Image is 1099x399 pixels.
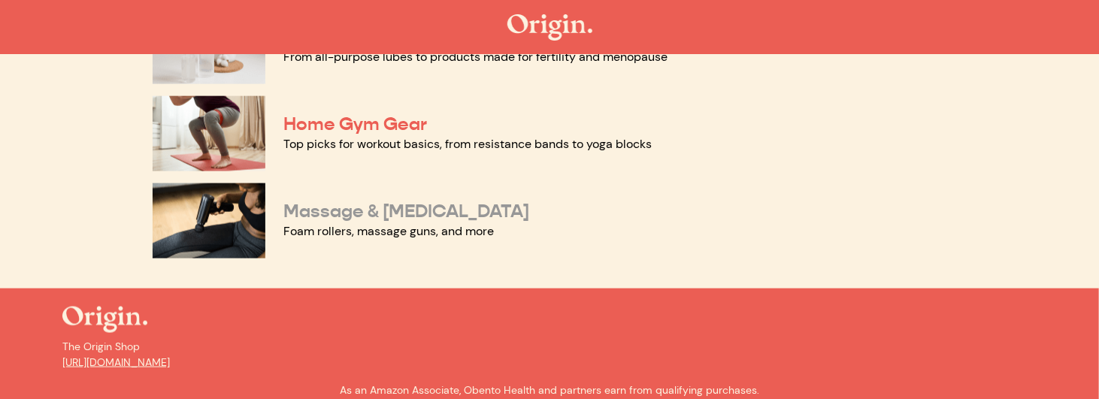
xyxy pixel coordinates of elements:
[283,136,652,152] a: Top picks for workout basics, from resistance bands to yoga blocks
[507,14,592,41] img: The Origin Shop
[62,339,1037,370] p: The Origin Shop
[283,200,529,222] a: Massage & [MEDICAL_DATA]
[283,113,427,135] a: Home Gym Gear
[153,96,265,171] img: Home Gym Gear
[153,183,265,258] img: Massage & Myofascial Release
[283,49,668,65] a: From all-purpose lubes to products made for fertility and menopause
[62,382,1037,398] p: As an Amazon Associate, Obento Health and partners earn from qualifying purchases.
[62,355,170,369] a: [URL][DOMAIN_NAME]
[62,307,147,333] img: The Origin Shop
[283,223,494,239] a: Foam rollers, massage guns, and more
